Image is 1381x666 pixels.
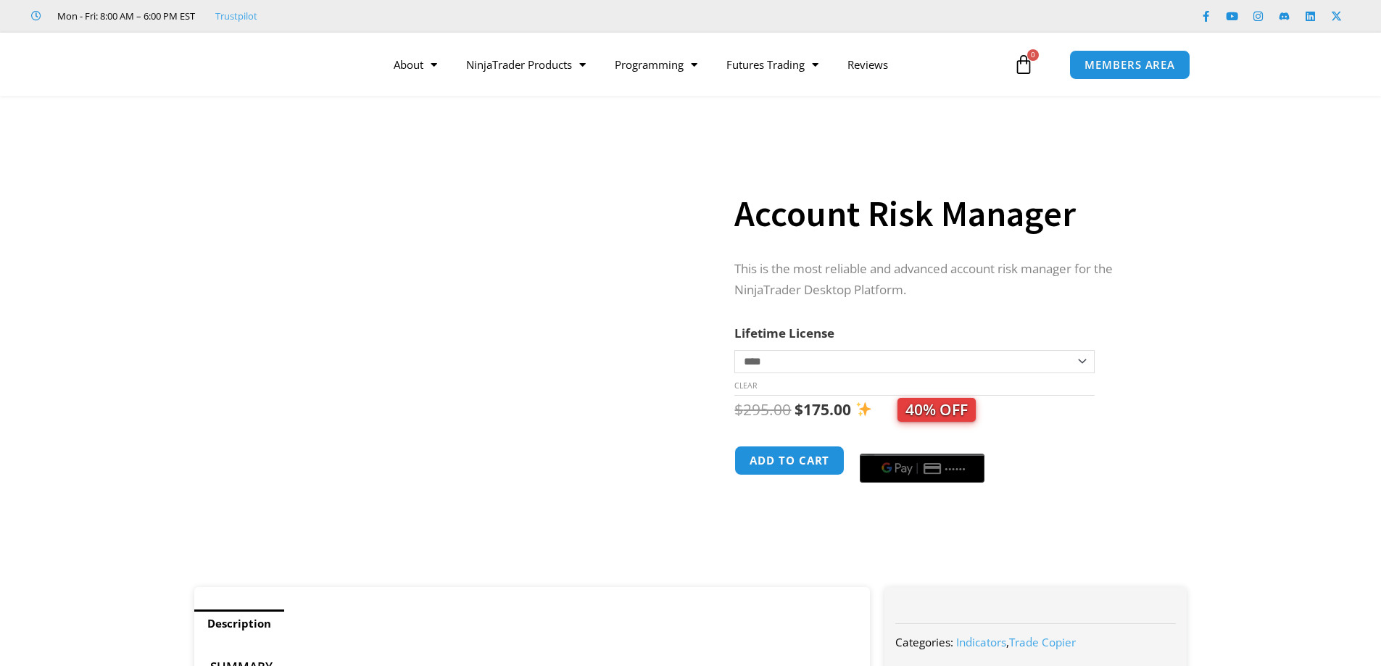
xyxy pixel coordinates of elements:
nav: Menu [379,48,1010,81]
a: NinjaTrader Products [452,48,600,81]
a: MEMBERS AREA [1069,50,1190,80]
iframe: Secure payment input frame [857,444,987,445]
span: $ [734,399,743,420]
span: $ [795,399,803,420]
span: MEMBERS AREA [1085,59,1175,70]
img: LogoAI | Affordable Indicators – NinjaTrader [171,38,327,91]
button: Add to cart [734,446,845,475]
text: •••••• [946,464,968,474]
label: Lifetime License [734,325,834,341]
a: Futures Trading [712,48,833,81]
h1: Account Risk Manager [734,188,1158,239]
img: Screenshot 2024-08-26 15462845454 [215,122,681,493]
button: Buy with GPay [860,454,984,483]
span: Categories: [895,635,953,649]
span: , [956,635,1076,649]
a: Programming [600,48,712,81]
a: Clear options [734,380,757,391]
bdi: 295.00 [734,399,791,420]
a: Description [194,609,284,638]
span: Mon - Fri: 8:00 AM – 6:00 PM EST [54,7,195,25]
p: This is the most reliable and advanced account risk manager for the NinjaTrader Desktop Platform. [734,259,1158,301]
iframe: PayPal Message 1 [734,494,1158,507]
a: Trustpilot [215,7,257,25]
a: Indicators [956,635,1006,649]
span: 0 [1027,49,1039,61]
a: Reviews [833,48,903,81]
img: ✨ [856,401,871,417]
a: 0 [992,43,1056,86]
bdi: 175.00 [795,399,851,420]
a: Trade Copier [1009,635,1076,649]
span: 40% OFF [897,398,976,422]
a: About [379,48,452,81]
